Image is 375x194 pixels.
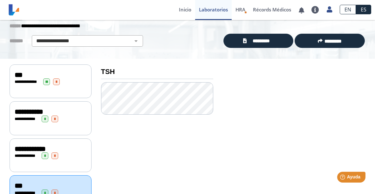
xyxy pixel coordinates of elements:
b: TSH [101,68,115,76]
span: HRA [235,6,245,13]
iframe: Help widget launcher [318,169,368,187]
a: EN [340,5,356,14]
a: ES [356,5,371,14]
